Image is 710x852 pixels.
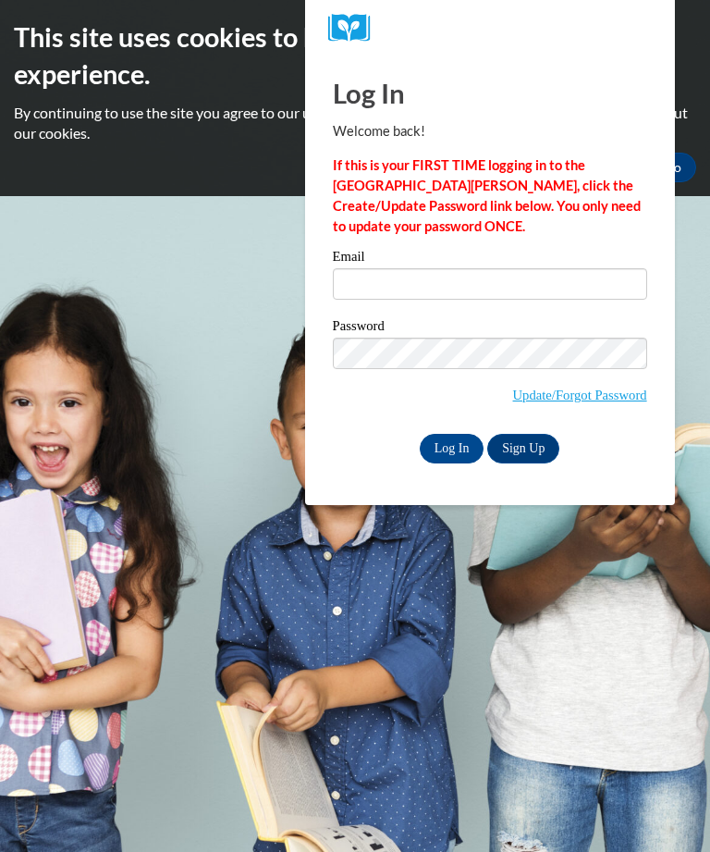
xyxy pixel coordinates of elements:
label: Password [333,319,647,338]
strong: If this is your FIRST TIME logging in to the [GEOGRAPHIC_DATA][PERSON_NAME], click the Create/Upd... [333,157,641,234]
a: Sign Up [487,434,559,463]
input: Log In [420,434,484,463]
img: Logo brand [328,14,384,43]
p: Welcome back! [333,121,647,142]
p: By continuing to use the site you agree to our use of cookies. Use the ‘More info’ button to read... [14,103,696,143]
h2: This site uses cookies to help improve your learning experience. [14,19,696,93]
a: Update/Forgot Password [513,388,647,402]
a: COX Campus [328,14,652,43]
h1: Log In [333,74,647,112]
label: Email [333,250,647,268]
